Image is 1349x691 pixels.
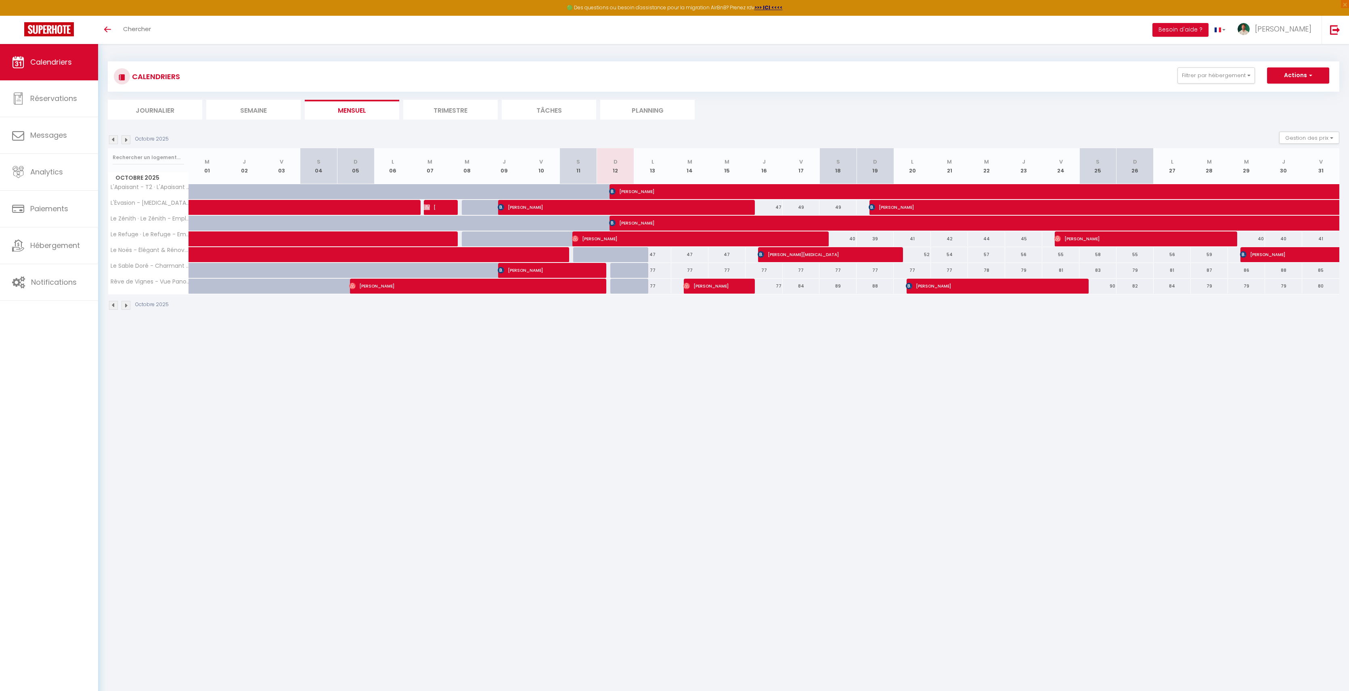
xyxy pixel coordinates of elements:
th: 06 [374,148,411,184]
div: 79 [1191,279,1228,294]
th: 09 [486,148,523,184]
div: 47 [746,200,783,215]
abbr: M [984,158,989,166]
th: 28 [1191,148,1228,184]
div: 84 [1154,279,1191,294]
span: [PERSON_NAME] [609,215,999,231]
p: Octobre 2025 [135,301,169,309]
div: 77 [634,263,671,278]
div: 47 [708,247,746,262]
th: 18 [819,148,857,184]
th: 30 [1265,148,1302,184]
span: L'Apaisant - T2 · L'Apaisant - Le confort au centre de Dax - T2 [109,184,190,190]
div: 77 [783,263,820,278]
span: [PERSON_NAME] [423,200,436,215]
button: Filtrer par hébergement [1177,67,1255,84]
th: 04 [300,148,337,184]
div: 49 [819,200,857,215]
th: 19 [857,148,894,184]
th: 31 [1302,148,1339,184]
th: 15 [708,148,746,184]
span: Messages [30,130,67,140]
th: 02 [226,148,263,184]
span: [PERSON_NAME] [683,278,733,294]
th: 01 [189,148,226,184]
span: [PERSON_NAME] [349,278,584,294]
div: 84 [783,279,820,294]
div: 47 [671,247,708,262]
li: Trimestre [403,100,498,120]
div: 81 [1042,263,1079,278]
span: Le Refuge · Le Refuge - Emplacement central au coeur de [GEOGRAPHIC_DATA] [109,231,190,237]
abbr: V [539,158,543,166]
th: 22 [968,148,1005,184]
abbr: J [762,158,766,166]
div: 40 [1265,231,1302,246]
div: 77 [819,263,857,278]
abbr: M [687,158,692,166]
abbr: M [725,158,729,166]
span: Calendriers [30,57,72,67]
div: 80 [1302,279,1339,294]
abbr: V [1059,158,1063,166]
div: 79 [1265,279,1302,294]
div: 45 [1005,231,1042,246]
div: 41 [1302,231,1339,246]
div: 41 [894,231,931,246]
div: 54 [931,247,968,262]
h3: CALENDRIERS [130,67,180,86]
div: 39 [857,231,894,246]
a: ... [PERSON_NAME] [1232,16,1322,44]
th: 14 [671,148,708,184]
abbr: M [427,158,432,166]
span: [PERSON_NAME] [498,263,584,278]
span: Notifications [31,277,77,287]
abbr: L [392,158,394,166]
a: >>> ICI <<<< [754,4,783,11]
th: 24 [1042,148,1079,184]
span: Réservations [30,93,77,103]
a: Chercher [117,16,157,44]
th: 25 [1079,148,1116,184]
span: Le Noës - Élégant & Rénové | [MEDICAL_DATA] - Clim-Parking-Centre-[GEOGRAPHIC_DATA] [109,247,190,253]
span: [PERSON_NAME] [572,231,807,246]
abbr: S [576,158,580,166]
abbr: V [799,158,803,166]
div: 56 [1154,247,1191,262]
abbr: S [317,158,320,166]
button: Besoin d'aide ? [1152,23,1209,37]
div: 77 [671,263,708,278]
th: 17 [783,148,820,184]
div: 87 [1191,263,1228,278]
li: Semaine [206,100,301,120]
th: 12 [597,148,634,184]
div: 83 [1079,263,1116,278]
li: Journalier [108,100,202,120]
img: logout [1330,25,1340,35]
th: 11 [560,148,597,184]
abbr: J [503,158,506,166]
th: 23 [1005,148,1042,184]
span: [PERSON_NAME] [869,200,1240,215]
th: 29 [1228,148,1265,184]
div: 40 [819,231,857,246]
abbr: M [1207,158,1212,166]
div: 77 [746,263,783,278]
div: 81 [1154,263,1191,278]
div: 42 [931,231,968,246]
th: 13 [634,148,671,184]
div: 44 [968,231,1005,246]
button: Actions [1267,67,1329,84]
span: [PERSON_NAME][MEDICAL_DATA] [758,247,882,262]
span: Hébergement [30,240,80,250]
li: Planning [600,100,695,120]
abbr: L [911,158,913,166]
div: 40 [1228,231,1265,246]
button: Gestion des prix [1279,132,1339,144]
div: 79 [1116,263,1154,278]
div: 55 [1042,247,1079,262]
abbr: D [614,158,618,166]
abbr: D [873,158,877,166]
div: 77 [931,263,968,278]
